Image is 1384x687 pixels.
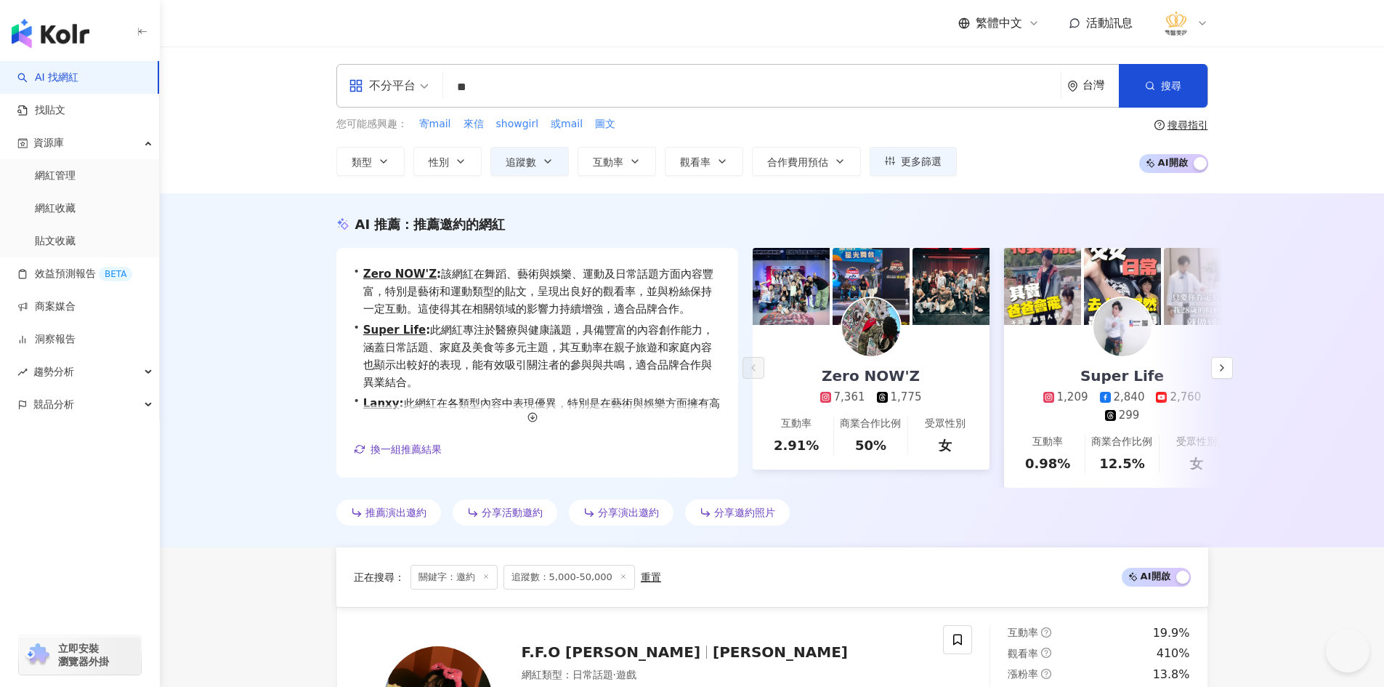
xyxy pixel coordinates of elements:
[891,390,922,405] div: 1,775
[1008,648,1038,659] span: 觀看率
[355,215,506,233] div: AI 推薦 ：
[840,417,901,431] div: 商業合作比例
[842,298,900,356] img: KOL Avatar
[419,117,451,132] span: 寄mail
[1086,16,1133,30] span: 活動訊息
[354,571,405,583] span: 正在搜尋 ：
[833,248,910,325] img: post-image
[1084,248,1161,325] img: post-image
[400,397,404,410] span: :
[363,324,426,337] a: Super Life
[363,268,437,281] a: Zero NOW'Z
[1041,627,1051,638] span: question-circle
[33,355,74,388] span: 趨勢分析
[550,116,583,132] button: 或mail
[641,571,661,583] div: 重置
[522,668,926,683] div: 網紅類型 ：
[1041,669,1051,679] span: question-circle
[413,217,505,232] span: 推薦邀約的網紅
[616,669,636,680] span: 遊戲
[1170,390,1201,405] div: 2,760
[506,156,536,168] span: 追蹤數
[1066,366,1178,386] div: Super Life
[336,117,408,132] span: 您可能感興趣：
[1032,435,1063,449] div: 互動率
[925,417,966,431] div: 受眾性別
[354,438,442,460] button: 換一組推薦結果
[714,507,775,518] span: 分享邀約照片
[33,126,64,159] span: 資源庫
[482,507,543,518] span: 分享活動邀約
[363,395,721,447] span: 此網紅在各類型內容中表現優異，特別是在藝術與娛樂方面擁有高觀看率。除了感謝邀約的表達，還有穩定的互動率。其舞蹈、旅遊等多元化內容，能吸引不同族羣的關注，適合品牌合作。
[35,201,76,216] a: 網紅收藏
[578,147,656,176] button: 互動率
[371,443,442,455] span: 換一組推薦結果
[593,156,623,168] span: 互動率
[598,507,659,518] span: 分享演出邀約
[336,147,405,176] button: 類型
[752,147,861,176] button: 合作費用預估
[410,565,498,590] span: 關鍵字：邀約
[1082,79,1119,92] div: 台灣
[595,117,615,132] span: 圖文
[426,324,430,337] span: :
[349,74,416,97] div: 不分平台
[33,388,74,421] span: 競品分析
[1168,119,1208,131] div: 搜尋指引
[976,15,1022,31] span: 繁體中文
[1004,248,1081,325] img: post-image
[12,19,89,48] img: logo
[613,669,616,680] span: ·
[1190,454,1203,473] div: 女
[365,507,426,518] span: 推薦演出邀約
[680,156,711,168] span: 觀看率
[855,436,886,454] div: 50%
[363,397,400,410] a: Lanxy
[429,156,449,168] span: 性別
[352,156,372,168] span: 類型
[767,156,828,168] span: 合作費用預估
[522,643,701,661] span: F.F.O [PERSON_NAME]
[490,147,569,176] button: 追蹤數
[1326,629,1369,672] iframe: Help Scout Beacon - Open
[1164,248,1241,325] img: post-image
[774,436,819,454] div: 2.91%
[17,267,132,281] a: 效益預測報告BETA
[354,321,721,391] div: •
[23,643,52,667] img: chrome extension
[17,300,76,314] a: 商案媒合
[1025,454,1070,473] div: 0.98%
[1119,64,1207,108] button: 搜尋
[496,117,539,132] span: showgirl
[1091,435,1152,449] div: 商業合作比例
[1008,627,1038,638] span: 互動率
[413,147,482,176] button: 性別
[807,366,934,386] div: Zero NOW'Z
[58,642,109,668] span: 立即安裝 瀏覽器外掛
[418,116,452,132] button: 寄mail
[1041,648,1051,658] span: question-circle
[753,325,990,470] a: Zero NOW'Z7,3611,775互動率2.91%商業合作比例50%受眾性別女
[503,565,635,590] span: 追蹤數：5,000-50,000
[1162,9,1190,37] img: %E6%B3%95%E5%96%AC%E9%86%AB%E7%BE%8E%E8%A8%BA%E6%89%80_LOGO%20.png
[463,116,485,132] button: 來信
[349,79,363,93] span: appstore
[1153,625,1190,641] div: 19.9%
[1153,667,1190,683] div: 13.8%
[1161,80,1181,92] span: 搜尋
[665,147,743,176] button: 觀看率
[834,390,865,405] div: 7,361
[713,643,848,661] span: [PERSON_NAME]
[464,117,484,132] span: 來信
[17,332,76,347] a: 洞察報告
[551,117,583,132] span: 或mail
[1008,668,1038,680] span: 漲粉率
[35,169,76,183] a: 網紅管理
[1119,408,1140,423] div: 299
[17,367,28,377] span: rise
[354,265,721,318] div: •
[781,417,812,431] div: 互動率
[901,156,942,167] span: 更多篩選
[495,116,540,132] button: showgirl
[1099,454,1144,473] div: 12.5%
